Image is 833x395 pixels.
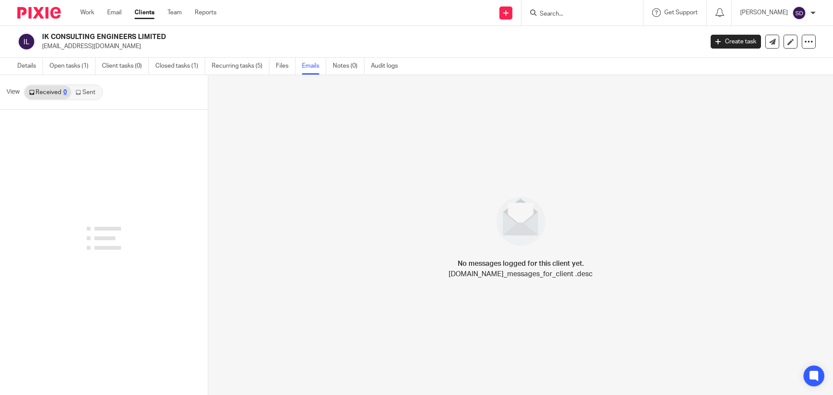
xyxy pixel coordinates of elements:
[17,33,36,51] img: svg%3E
[42,33,567,42] h2: IK CONSULTING ENGINEERS LIMITED
[792,6,806,20] img: svg%3E
[7,88,20,97] span: View
[276,58,295,75] a: Files
[71,85,102,99] a: Sent
[491,191,551,251] img: image
[25,85,71,99] a: Received0
[458,258,584,269] h4: No messages logged for this client yet.
[42,42,698,51] p: [EMAIL_ADDRESS][DOMAIN_NAME]
[17,7,61,19] img: Pixie
[449,269,593,279] p: [DOMAIN_NAME]_messages_for_client .desc
[17,58,43,75] a: Details
[102,58,149,75] a: Client tasks (0)
[155,58,205,75] a: Closed tasks (1)
[134,8,154,17] a: Clients
[63,89,67,95] div: 0
[49,58,95,75] a: Open tasks (1)
[539,10,617,18] input: Search
[333,58,364,75] a: Notes (0)
[195,8,216,17] a: Reports
[664,10,698,16] span: Get Support
[212,58,269,75] a: Recurring tasks (5)
[302,58,326,75] a: Emails
[740,8,788,17] p: [PERSON_NAME]
[80,8,94,17] a: Work
[711,35,761,49] a: Create task
[107,8,121,17] a: Email
[371,58,404,75] a: Audit logs
[167,8,182,17] a: Team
